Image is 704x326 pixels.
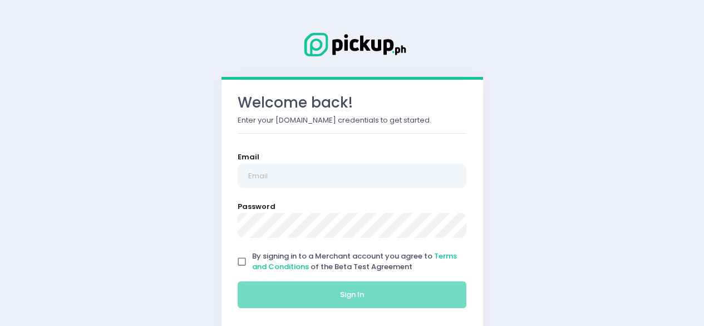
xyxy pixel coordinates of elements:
span: By signing in to a Merchant account you agree to of the Beta Test Agreement [252,251,457,273]
img: Logo [297,31,408,59]
button: Sign In [238,281,467,308]
input: Email [238,163,467,189]
p: Enter your [DOMAIN_NAME] credentials to get started. [238,115,467,126]
h3: Welcome back! [238,94,467,111]
a: Terms and Conditions [252,251,457,273]
label: Email [238,152,259,163]
label: Password [238,201,275,212]
span: Sign In [340,289,364,300]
